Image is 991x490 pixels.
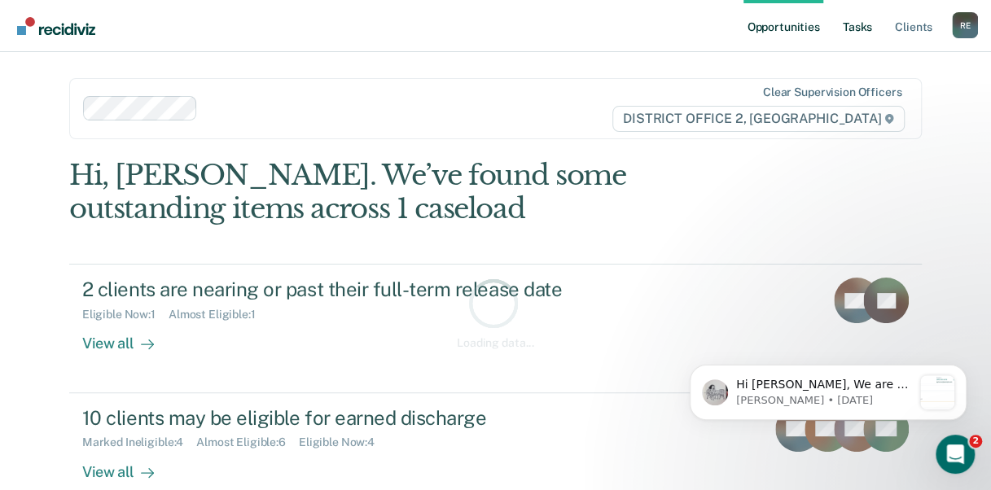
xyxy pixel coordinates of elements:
iframe: Intercom notifications message [665,332,991,446]
span: Hi [PERSON_NAME], We are so excited to announce a brand new feature: AI case note search! 📣 Findi... [71,46,247,463]
div: Loading data... [457,336,534,350]
div: Clear supervision officers [763,85,901,99]
span: 2 [969,435,982,448]
iframe: Intercom live chat [936,435,975,474]
button: Profile dropdown button [952,12,978,38]
span: DISTRICT OFFICE 2, [GEOGRAPHIC_DATA] [612,106,905,132]
p: Message from Kim, sent 6d ago [71,61,247,76]
div: R E [952,12,978,38]
img: Recidiviz [17,17,95,35]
